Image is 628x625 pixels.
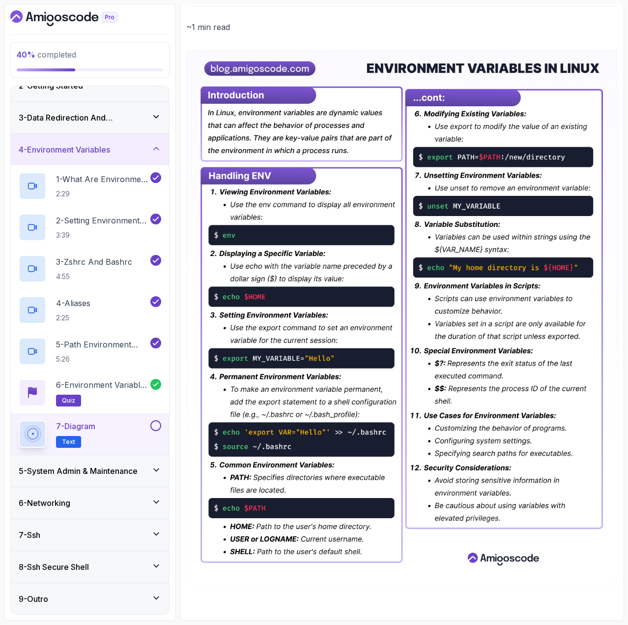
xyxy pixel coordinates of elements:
p: ~1 min read [186,20,618,34]
p: 4 - Aliases [56,297,90,309]
span: completed [17,50,76,60]
button: 5-Path Environment Variable5:26 [19,338,161,365]
span: 40 % [17,50,35,60]
h3: 9 - Outro [19,593,48,605]
img: Environment Variables [186,50,618,585]
p: 1 - What Are Environment Variables [56,173,148,185]
button: 3-Data Redirection And Manipulation [11,102,169,133]
h3: 7 - Ssh [19,529,40,541]
h3: 4 - Environment Variables [19,144,110,156]
button: 7-Ssh [11,519,169,551]
button: 2-Setting Environment Variables3:39 [19,214,161,241]
button: 3-Zshrc And Bashrc4:55 [19,255,161,282]
p: 7 - Diagram [56,420,95,432]
p: 2:29 [56,189,148,199]
h3: 6 - Networking [19,497,70,509]
span: quiz [62,397,75,405]
button: 1-What Are Environment Variables2:29 [19,172,161,200]
p: 5:26 [56,354,148,364]
button: 4-Aliases2:25 [19,296,161,324]
button: 9-Outro [11,583,169,615]
p: 2 - Setting Environment Variables [56,215,148,226]
p: 3 - Zshrc And Bashrc [56,256,132,268]
span: Text [62,438,75,446]
button: 4-Environment Variables [11,134,169,165]
a: Dashboard [10,10,140,26]
h3: 8 - Ssh Secure Shell [19,561,89,573]
p: 4:55 [56,272,132,281]
p: 6 - Environment Variables Quiz [56,379,150,391]
button: 6-Networking [11,487,169,519]
button: 7-DiagramText [19,420,161,448]
button: 6-Environment Variables Quizquiz [19,379,161,406]
p: 3:39 [56,230,148,240]
button: 5-System Admin & Maintenance [11,455,169,487]
h3: 3 - Data Redirection And Manipulation [19,112,151,124]
p: 5 - Path Environment Variable [56,339,148,350]
h3: 5 - System Admin & Maintenance [19,465,138,477]
button: 8-Ssh Secure Shell [11,551,169,583]
p: 2:25 [56,313,90,323]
